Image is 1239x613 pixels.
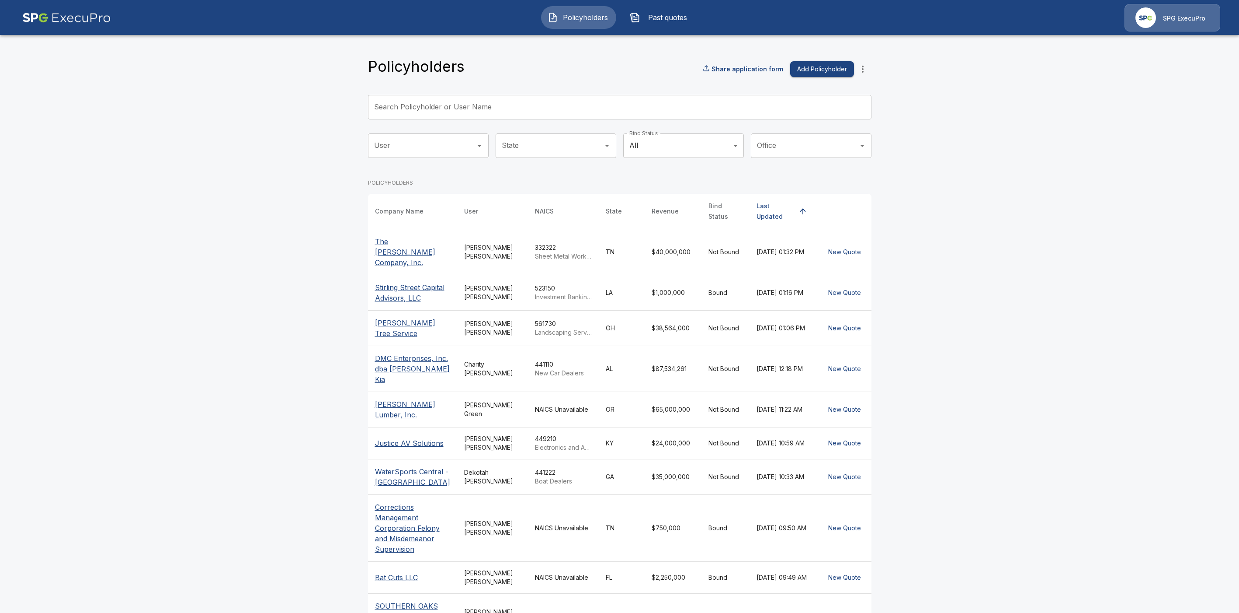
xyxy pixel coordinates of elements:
[750,346,818,392] td: [DATE] 12:18 PM
[375,206,423,217] div: Company Name
[645,310,701,346] td: $38,564,000
[548,12,558,23] img: Policyholders Icon
[630,12,640,23] img: Past quotes Icon
[599,229,645,275] td: TN
[701,346,750,392] td: Not Bound
[750,427,818,459] td: [DATE] 10:59 AM
[375,466,450,487] p: WaterSports Central - [GEOGRAPHIC_DATA]
[535,360,592,378] div: 441110
[535,293,592,301] p: Investment Banking and Securities Intermediation
[701,310,750,346] td: Not Bound
[701,459,750,494] td: Not Bound
[599,494,645,561] td: TN
[464,434,521,452] div: [PERSON_NAME] [PERSON_NAME]
[535,206,554,217] div: NAICS
[645,459,701,494] td: $35,000,000
[535,284,592,301] div: 523150
[535,369,592,378] p: New Car Dealers
[375,318,450,339] p: [PERSON_NAME] Tree Service
[701,494,750,561] td: Bound
[701,229,750,275] td: Not Bound
[464,401,521,418] div: [PERSON_NAME] Green
[750,392,818,427] td: [DATE] 11:22 AM
[535,434,592,452] div: 449210
[599,427,645,459] td: KY
[464,319,521,337] div: [PERSON_NAME] [PERSON_NAME]
[375,236,450,268] p: The [PERSON_NAME] Company, Inc.
[652,206,679,217] div: Revenue
[599,346,645,392] td: AL
[535,328,592,337] p: Landscaping Services
[535,252,592,261] p: Sheet Metal Work Manufacturing
[464,360,521,378] div: Charity [PERSON_NAME]
[856,140,868,152] button: Open
[825,469,864,485] button: New Quote
[535,319,592,337] div: 561730
[375,438,450,448] p: Justice AV Solutions
[701,275,750,310] td: Bound
[535,477,592,486] p: Boat Dealers
[645,392,701,427] td: $65,000,000
[623,133,744,158] div: All
[750,275,818,310] td: [DATE] 01:16 PM
[825,520,864,536] button: New Quote
[473,140,486,152] button: Open
[375,353,450,385] p: DMC Enterprises, Inc. dba [PERSON_NAME] Kia
[645,346,701,392] td: $87,534,261
[645,427,701,459] td: $24,000,000
[375,399,450,420] p: [PERSON_NAME] Lumber, Inc.
[623,6,698,29] button: Past quotes IconPast quotes
[599,561,645,593] td: FL
[645,229,701,275] td: $40,000,000
[825,320,864,336] button: New Quote
[601,140,613,152] button: Open
[375,502,450,554] p: Corrections Management Corporation Felony and Misdemeanor Supervision
[645,561,701,593] td: $2,250,000
[375,572,450,583] p: Bat Cuts LLC
[535,443,592,452] p: Electronics and Appliance Retailers
[535,468,592,486] div: 441222
[645,275,701,310] td: $1,000,000
[790,61,854,77] button: Add Policyholder
[825,435,864,452] button: New Quote
[535,243,592,261] div: 332322
[464,284,521,301] div: [PERSON_NAME] [PERSON_NAME]
[825,402,864,418] button: New Quote
[599,310,645,346] td: OH
[750,459,818,494] td: [DATE] 10:33 AM
[644,12,692,23] span: Past quotes
[1124,4,1220,32] a: Agency IconSPG ExecuPro
[562,12,610,23] span: Policyholders
[599,392,645,427] td: OR
[1163,14,1205,23] p: SPG ExecuPro
[464,519,521,537] div: [PERSON_NAME] [PERSON_NAME]
[22,4,111,32] img: AA Logo
[464,206,478,217] div: User
[854,60,871,78] button: more
[1135,7,1156,28] img: Agency Icon
[750,310,818,346] td: [DATE] 01:06 PM
[645,494,701,561] td: $750,000
[464,569,521,586] div: [PERSON_NAME] [PERSON_NAME]
[701,392,750,427] td: Not Bound
[757,201,795,222] div: Last Updated
[825,244,864,260] button: New Quote
[701,194,750,229] th: Bind Status
[599,275,645,310] td: LA
[750,229,818,275] td: [DATE] 01:32 PM
[528,494,599,561] td: NAICS Unavailable
[750,494,818,561] td: [DATE] 09:50 AM
[711,64,783,74] p: Share application form
[701,427,750,459] td: Not Bound
[825,570,864,586] button: New Quote
[375,282,450,303] p: Stirling Street Capital Advisors, LLC
[629,130,658,137] label: Bind Status
[528,392,599,427] td: NAICS Unavailable
[368,57,465,76] h4: Policyholders
[464,468,521,486] div: Dekotah [PERSON_NAME]
[701,561,750,593] td: Bound
[541,6,616,29] button: Policyholders IconPolicyholders
[528,561,599,593] td: NAICS Unavailable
